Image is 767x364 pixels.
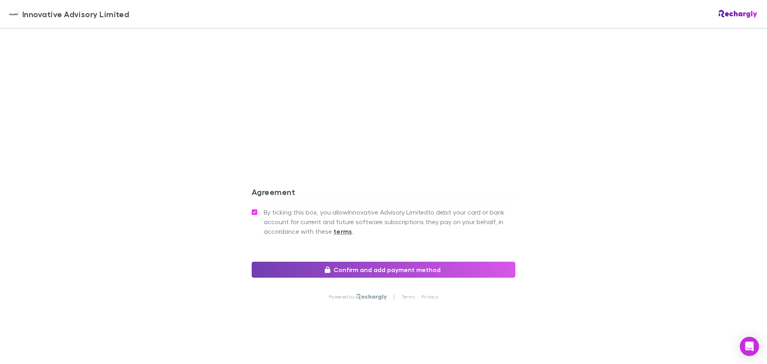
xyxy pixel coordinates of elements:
h3: Agreement [252,187,515,200]
button: Confirm and add payment method [252,262,515,278]
img: Rechargly Logo [719,10,757,18]
a: Privacy [421,294,438,300]
span: By ticking this box, you allow Innovative Advisory Limited to debit your card or bank account for... [264,207,515,236]
span: Innovative Advisory Limited [22,8,129,20]
img: Innovative Advisory Limited's Logo [10,9,19,19]
div: Open Intercom Messenger [740,337,759,356]
img: Rechargly Logo [356,294,387,300]
p: | [393,294,395,300]
p: Powered by [329,294,356,300]
strong: terms [334,227,352,235]
a: Terms [401,294,415,300]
